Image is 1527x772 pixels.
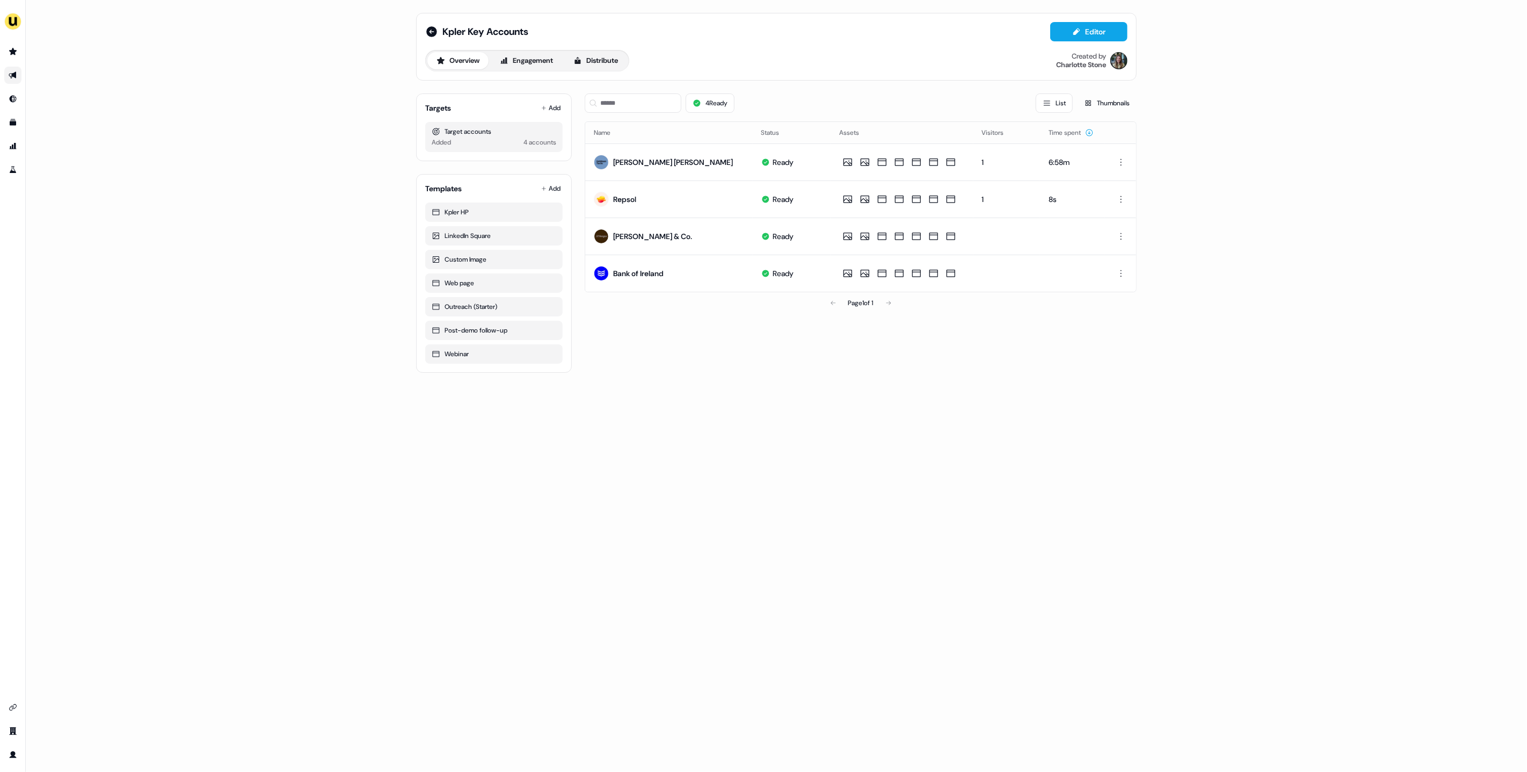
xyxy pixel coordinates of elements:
div: Templates [425,183,462,194]
div: Kpler HP [432,207,556,218]
div: Bank of Ireland [613,268,664,279]
span: Kpler Key Accounts [442,25,528,38]
a: Go to prospects [4,43,21,60]
div: 1 [982,194,1032,205]
div: 1 [982,157,1032,168]
div: Ready [773,268,794,279]
a: Go to integrations [4,699,21,716]
button: List [1036,93,1073,113]
a: Editor [1050,27,1128,39]
a: Go to attribution [4,138,21,155]
div: 6:58m [1049,157,1096,168]
div: Ready [773,231,794,242]
button: Name [594,123,623,142]
div: Ready [773,157,794,168]
button: Editor [1050,22,1128,41]
div: Post-demo follow-up [432,325,556,336]
a: Go to profile [4,746,21,763]
img: Charlotte [1110,52,1128,69]
div: Outreach (Starter) [432,301,556,312]
div: [PERSON_NAME] & Co. [613,231,692,242]
div: Added [432,137,451,148]
button: Time spent [1049,123,1094,142]
div: Ready [773,194,794,205]
a: Go to Inbound [4,90,21,107]
button: Add [539,100,563,116]
button: Thumbnails [1077,93,1137,113]
div: [PERSON_NAME] [PERSON_NAME] [613,157,733,168]
div: Repsol [613,194,636,205]
div: Custom Image [432,254,556,265]
button: Distribute [564,52,627,69]
a: Go to team [4,723,21,740]
button: Status [761,123,792,142]
a: Go to outbound experience [4,67,21,84]
button: Visitors [982,123,1017,142]
div: Webinar [432,349,556,359]
div: Web page [432,278,556,288]
button: Engagement [491,52,562,69]
button: Overview [427,52,489,69]
div: Target accounts [432,126,556,137]
a: Go to templates [4,114,21,131]
div: Targets [425,103,451,113]
div: Page 1 of 1 [848,298,874,308]
div: 4 accounts [523,137,556,148]
a: Go to experiments [4,161,21,178]
div: 8s [1049,194,1096,205]
button: Add [539,181,563,196]
th: Assets [831,122,973,143]
div: LinkedIn Square [432,230,556,241]
button: 4Ready [686,93,735,113]
div: Created by [1072,52,1106,61]
div: Charlotte Stone [1056,61,1106,69]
